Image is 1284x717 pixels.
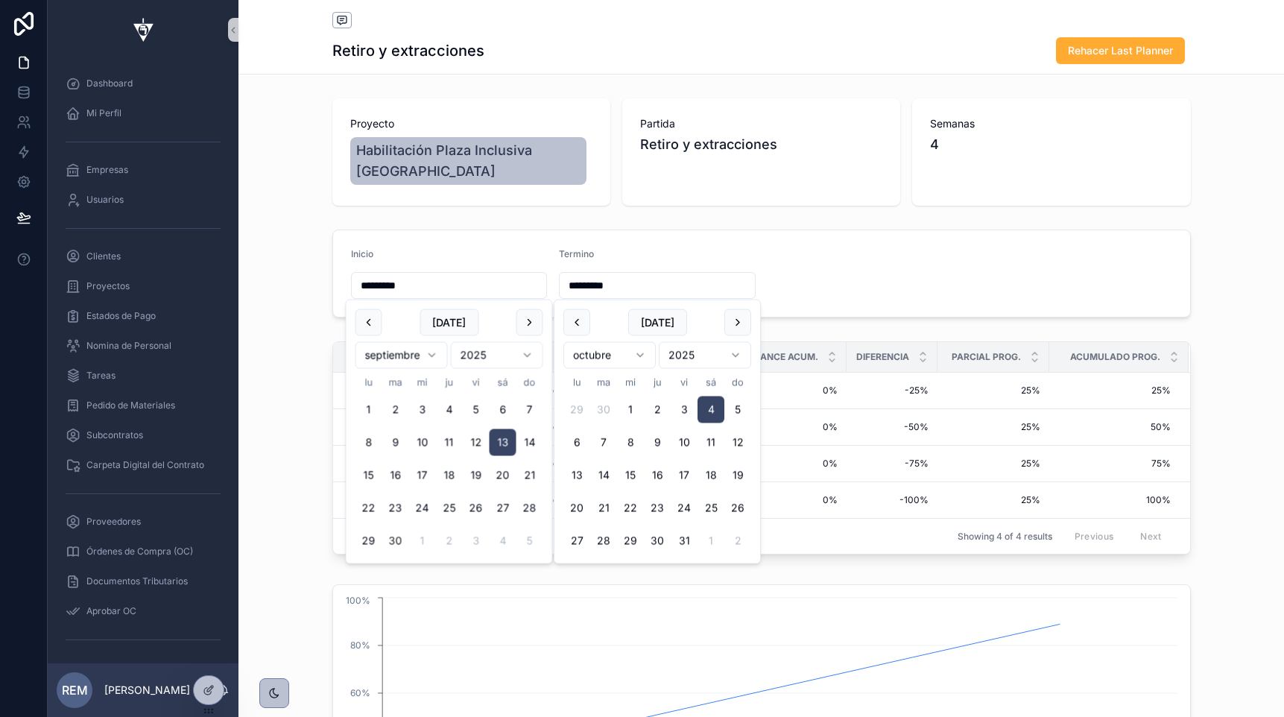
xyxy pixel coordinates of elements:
[463,375,490,391] th: viernes
[382,375,409,391] th: martes
[946,385,1040,397] span: 25%
[490,495,516,522] button: sábado, 27 de septiembre de 2025
[952,351,1021,363] span: Parcial Prog.
[559,248,594,259] span: Termino
[617,397,644,423] button: miércoles, 1 de octubre de 2025
[946,421,1040,433] span: 25%
[86,516,141,528] span: Proveedores
[617,462,644,489] button: miércoles, 15 de octubre de 2025
[355,495,382,522] button: lunes, 22 de septiembre de 2025
[463,429,490,456] button: viernes, 12 de septiembre de 2025
[671,429,698,456] button: viernes, 10 de octubre de 2025
[644,528,671,555] button: jueves, 30 de octubre de 2025
[1050,458,1171,470] span: 75%
[644,495,671,522] button: jueves, 23 de octubre de 2025
[382,528,409,555] button: Today, martes, 30 de septiembre de 2025
[1070,351,1160,363] span: Acumulado Prog.
[490,397,516,423] button: sábado, 6 de septiembre de 2025
[856,421,929,433] span: -50%
[644,462,671,489] button: jueves, 16 de octubre de 2025
[724,495,751,522] button: domingo, 26 de octubre de 2025
[86,164,128,176] span: Empresas
[747,458,838,470] span: 0%
[57,70,230,97] a: Dashboard
[355,375,382,391] th: lunes
[86,310,156,322] span: Estados de Pago
[1050,421,1171,433] a: 50%
[671,462,698,489] button: viernes, 17 de octubre de 2025
[490,375,516,391] th: sábado
[57,598,230,625] a: Aprobar OC
[590,429,617,456] button: martes, 7 de octubre de 2025
[856,385,929,397] a: -25%
[57,392,230,419] a: Pedido de Materiales
[420,309,478,336] button: [DATE]
[57,452,230,478] a: Carpeta Digital del Contrato
[671,397,698,423] button: viernes, 3 de octubre de 2025
[409,462,436,489] button: miércoles, 17 de septiembre de 2025
[57,508,230,535] a: Proveedores
[86,429,143,441] span: Subcontratos
[356,140,581,182] span: Habilitación Plaza Inclusiva [GEOGRAPHIC_DATA]
[57,422,230,449] a: Subcontratos
[516,528,543,555] button: domingo, 5 de octubre de 2025
[409,397,436,423] button: miércoles, 3 de septiembre de 2025
[48,60,238,663] div: scrollable content
[698,495,724,522] button: sábado, 25 de octubre de 2025
[350,137,586,185] a: Habilitación Plaza Inclusiva [GEOGRAPHIC_DATA]
[590,495,617,522] button: martes, 21 de octubre de 2025
[747,421,838,433] a: 0%
[946,458,1040,470] a: 25%
[930,116,1172,131] span: Semanas
[382,462,409,489] button: martes, 16 de septiembre de 2025
[57,186,230,213] a: Usuarios
[57,243,230,270] a: Clientes
[856,351,909,363] span: Diferencia
[350,116,592,131] span: Proyecto
[617,495,644,522] button: miércoles, 22 de octubre de 2025
[490,462,516,489] button: sábado, 20 de septiembre de 2025
[1050,494,1171,506] span: 100%
[86,280,130,292] span: Proyectos
[57,332,230,359] a: Nomina de Personal
[86,575,188,587] span: Documentos Tributarios
[747,385,838,397] a: 0%
[350,687,370,698] tspan: 60%
[62,681,88,699] span: REM
[409,375,436,391] th: miércoles
[698,462,724,489] button: sábado, 18 de octubre de 2025
[436,495,463,522] button: jueves, 25 de septiembre de 2025
[57,303,230,329] a: Estados de Pago
[436,462,463,489] button: jueves, 18 de septiembre de 2025
[516,495,543,522] button: domingo, 28 de septiembre de 2025
[409,429,436,456] button: miércoles, 10 de septiembre de 2025
[698,375,724,391] th: sábado
[640,116,882,131] span: Partida
[346,595,370,606] tspan: 100%
[355,528,382,555] button: lunes, 29 de septiembre de 2025
[563,397,590,423] button: lunes, 29 de septiembre de 2025
[946,494,1040,506] a: 25%
[1050,385,1171,397] a: 25%
[590,462,617,489] button: martes, 14 de octubre de 2025
[563,495,590,522] button: lunes, 20 de octubre de 2025
[671,528,698,555] button: viernes, 31 de octubre de 2025
[644,375,671,391] th: jueves
[463,462,490,489] button: viernes, 19 de septiembre de 2025
[724,528,751,555] button: domingo, 2 de noviembre de 2025
[1056,37,1185,64] button: Rehacer Last Planner
[436,528,463,555] button: jueves, 2 de octubre de 2025
[747,494,838,506] a: 0%
[355,429,382,456] button: lunes, 8 de septiembre de 2025
[644,397,671,423] button: jueves, 2 de octubre de 2025
[1068,43,1173,58] span: Rehacer Last Planner
[617,528,644,555] button: miércoles, 29 de octubre de 2025
[382,429,409,456] button: martes, 9 de septiembre de 2025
